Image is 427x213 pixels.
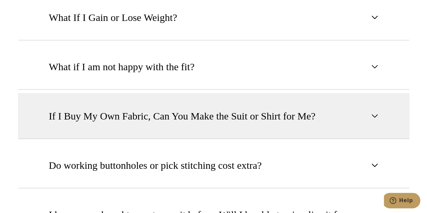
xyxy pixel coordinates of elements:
button: Do working buttonholes or pick stitching cost extra? [18,142,409,188]
span: What If I Gain or Lose Weight? [49,10,177,25]
span: Do working buttonholes or pick stitching cost extra? [49,158,262,173]
button: What if I am not happy with the fit? [18,44,409,90]
iframe: Opens a widget where you can chat to one of our agents [384,193,420,210]
button: If I Buy My Own Fabric, Can You Make the Suit or Shirt for Me? [18,93,409,139]
span: If I Buy My Own Fabric, Can You Make the Suit or Shirt for Me? [49,109,316,124]
span: What if I am not happy with the fit? [49,59,195,74]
